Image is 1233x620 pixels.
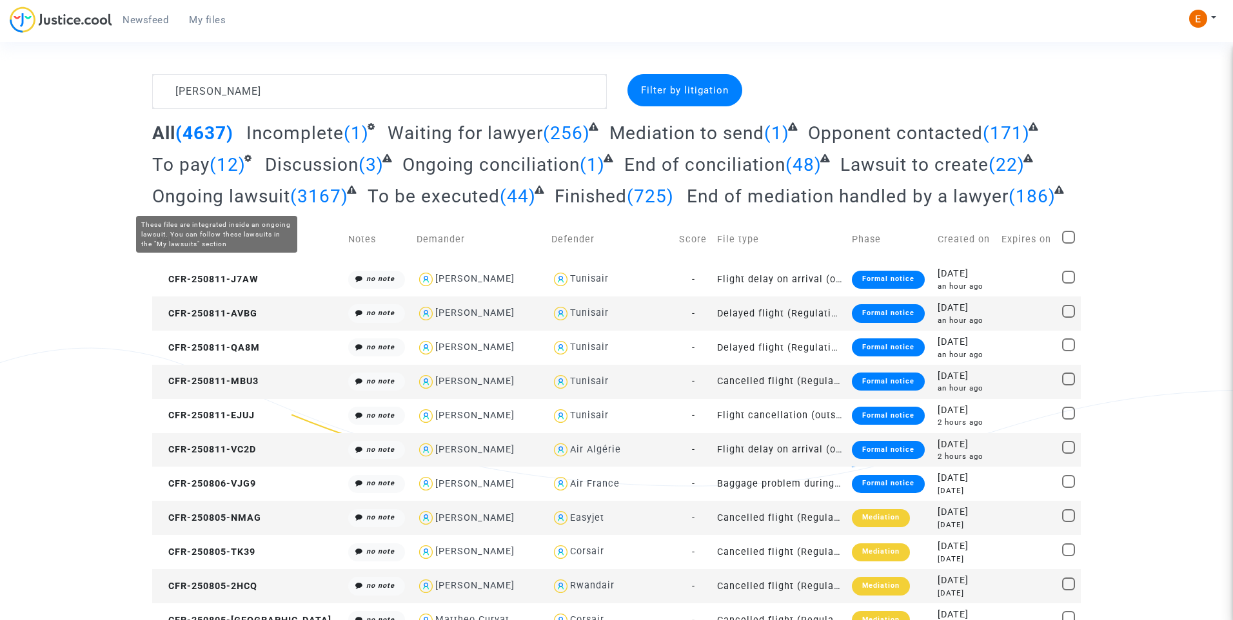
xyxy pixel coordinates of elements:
[551,373,570,391] img: icon-user.svg
[417,509,435,527] img: icon-user.svg
[609,122,764,144] span: Mediation to send
[417,373,435,391] img: icon-user.svg
[938,301,992,315] div: [DATE]
[997,217,1058,262] td: Expires on
[938,574,992,588] div: [DATE]
[551,270,570,289] img: icon-user.svg
[852,304,925,322] div: Formal notice
[551,577,570,596] img: icon-user.svg
[938,315,992,326] div: an hour ago
[366,445,395,454] i: no note
[246,122,344,144] span: Incomplete
[366,547,395,556] i: no note
[417,543,435,561] img: icon-user.svg
[713,217,847,262] td: File type
[10,6,112,33] img: jc-logo.svg
[435,478,515,489] div: [PERSON_NAME]
[570,580,615,591] div: Rwandair
[152,217,344,262] td: Ref.
[713,296,847,331] td: Delayed flight (Regulation EC 261/2004)
[412,217,547,262] td: Demander
[938,267,992,281] div: [DATE]
[551,509,570,527] img: icon-user.svg
[713,501,847,535] td: Cancelled flight (Regulation EC 261/2004)
[938,383,992,394] div: an hour ago
[435,307,515,318] div: [PERSON_NAME]
[692,581,695,592] span: -
[417,304,435,323] img: icon-user.svg
[938,281,992,292] div: an hour ago
[624,154,785,175] span: End of conciliation
[366,377,395,385] i: no note
[435,410,515,421] div: [PERSON_NAME]
[692,274,695,285] span: -
[713,399,847,433] td: Flight cancellation (outside of EU - Montreal Convention)
[938,471,992,485] div: [DATE]
[692,547,695,557] span: -
[417,441,435,460] img: icon-user.svg
[157,410,255,421] span: CFR-250811-EJUJ
[152,122,175,144] span: All
[344,217,412,262] td: Notes
[157,342,260,353] span: CFR-250811-QA8M
[808,122,983,144] span: Opponent contacted
[435,512,515,523] div: [PERSON_NAME]
[570,546,604,557] div: Corsair
[570,444,621,455] div: Air Algérie
[713,467,847,501] td: Baggage problem during a flight
[627,186,674,207] span: (725)
[764,122,789,144] span: (1)
[179,10,236,30] a: My files
[852,271,925,289] div: Formal notice
[210,154,246,175] span: (12)
[555,186,627,207] span: Finished
[112,10,179,30] a: Newsfeed
[388,122,543,144] span: Waiting for lawyer
[551,338,570,357] img: icon-user.svg
[152,154,210,175] span: To pay
[344,122,369,144] span: (1)
[675,217,713,262] td: Score
[938,505,992,519] div: [DATE]
[366,411,395,420] i: no note
[852,407,925,425] div: Formal notice
[551,474,570,493] img: icon-user.svg
[938,438,992,452] div: [DATE]
[713,365,847,399] td: Cancelled flight (Regulation EC 261/2004)
[570,307,609,318] div: Tunisair
[852,475,925,493] div: Formal notice
[570,342,609,353] div: Tunisair
[692,376,695,387] span: -
[152,186,290,207] span: Ongoing lawsuit
[366,581,395,590] i: no note
[435,342,515,353] div: [PERSON_NAME]
[938,539,992,554] div: [DATE]
[938,369,992,383] div: [DATE]
[290,186,348,207] span: (3167)
[500,186,536,207] span: (44)
[435,273,515,284] div: [PERSON_NAME]
[551,543,570,561] img: icon-user.svg
[157,512,261,523] span: CFR-250805-NMAG
[933,217,997,262] td: Created on
[570,478,620,489] div: Air France
[570,376,609,387] div: Tunisair
[938,417,992,428] div: 2 hours ago
[852,441,925,459] div: Formal notice
[366,513,395,521] i: no note
[570,410,609,421] div: Tunisair
[713,262,847,296] td: Flight delay on arrival (outside of EU - Montreal Convention)
[938,485,992,496] div: [DATE]
[265,154,359,175] span: Discussion
[543,122,590,144] span: (256)
[417,577,435,596] img: icon-user.svg
[417,270,435,289] img: icon-user.svg
[852,509,910,527] div: Mediation
[692,512,695,523] span: -
[435,546,515,557] div: [PERSON_NAME]
[175,122,233,144] span: (4637)
[570,512,604,523] div: Easyjet
[417,338,435,357] img: icon-user.svg
[852,338,925,356] div: Formal notice
[692,444,695,455] span: -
